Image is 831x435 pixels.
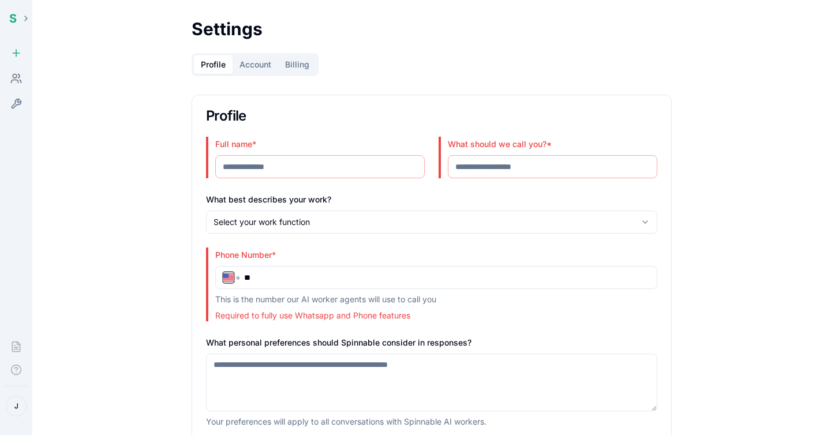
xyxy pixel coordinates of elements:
[448,139,552,149] label: What should we call you?
[215,250,276,260] label: Phone Number
[206,194,331,204] label: What best describes your work?
[206,337,471,347] label: What personal preferences should Spinnable consider in responses?
[206,109,657,123] h3: Profile
[192,18,672,39] h1: Settings
[6,396,27,417] button: J
[233,55,278,74] button: Account
[215,139,256,149] label: Full name
[215,310,657,321] p: Required to fully use Whatsapp and Phone features
[9,12,17,25] span: S
[278,55,316,74] button: Billing
[215,294,657,305] p: This is the number our AI worker agents will use to call you
[194,55,233,74] button: Profile
[14,402,18,411] span: J
[206,416,657,427] p: Your preferences will apply to all conversations with Spinnable AI workers.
